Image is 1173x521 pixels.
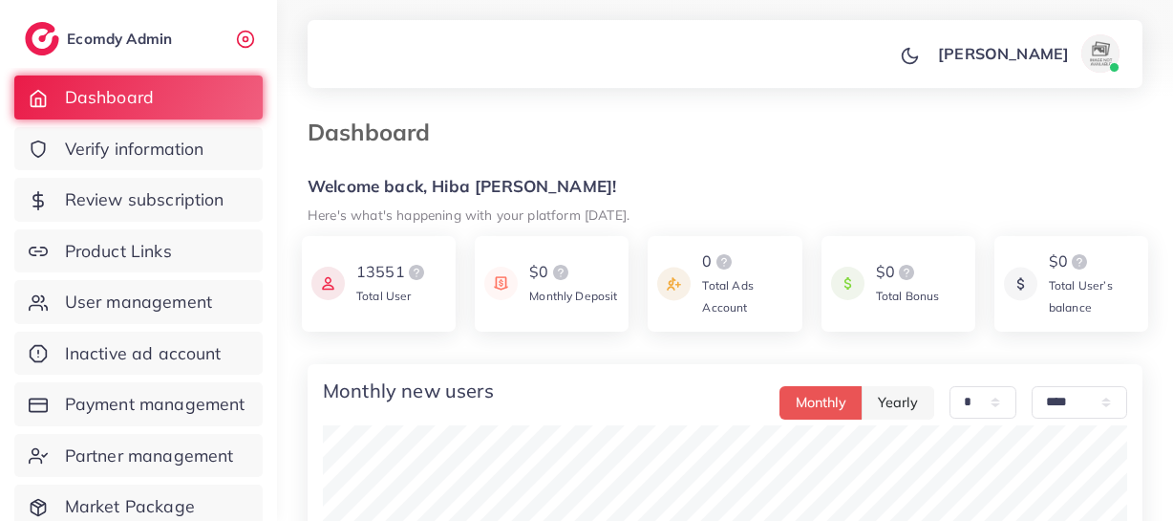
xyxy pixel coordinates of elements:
span: Dashboard [65,85,154,110]
img: logo [549,261,572,284]
img: avatar [1081,34,1120,73]
small: Here's what's happening with your platform [DATE]. [308,206,629,223]
a: Dashboard [14,76,263,119]
h2: Ecomdy Admin [67,30,177,48]
span: Monthly Deposit [529,289,617,303]
img: icon payment [1004,250,1037,317]
div: $0 [876,261,940,284]
img: logo [895,261,918,284]
span: Total Bonus [876,289,940,303]
span: Total Ads Account [702,278,753,315]
a: Payment management [14,382,263,426]
span: Total User [356,289,412,303]
img: icon payment [657,250,691,317]
span: Payment management [65,392,245,417]
div: 13551 [356,261,428,284]
img: logo [1068,250,1091,273]
img: logo [25,22,59,55]
button: Monthly [779,386,863,420]
div: 0 [702,250,792,273]
div: $0 [529,261,617,284]
a: Product Links [14,229,263,273]
img: icon payment [311,261,345,306]
span: Verify information [65,137,204,162]
span: Inactive ad account [65,341,222,366]
img: logo [405,261,428,284]
span: Product Links [65,239,172,264]
a: User management [14,280,263,324]
a: Review subscription [14,178,263,222]
a: [PERSON_NAME]avatar [928,34,1127,73]
img: icon payment [831,261,864,306]
button: Yearly [862,386,934,420]
img: logo [713,250,736,273]
div: $0 [1049,250,1139,273]
h5: Welcome back, Hiba [PERSON_NAME]! [308,177,1142,197]
img: icon payment [484,261,518,306]
span: User management [65,290,212,315]
h3: Dashboard [308,119,445,146]
a: Verify information [14,127,263,171]
span: Partner management [65,444,234,468]
h4: Monthly new users [323,380,494,402]
span: Market Package [65,494,195,519]
p: [PERSON_NAME] [938,42,1069,65]
span: Total User’s balance [1049,278,1113,315]
span: Review subscription [65,187,224,212]
a: logoEcomdy Admin [25,22,177,55]
a: Inactive ad account [14,332,263,376]
a: Partner management [14,434,263,478]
